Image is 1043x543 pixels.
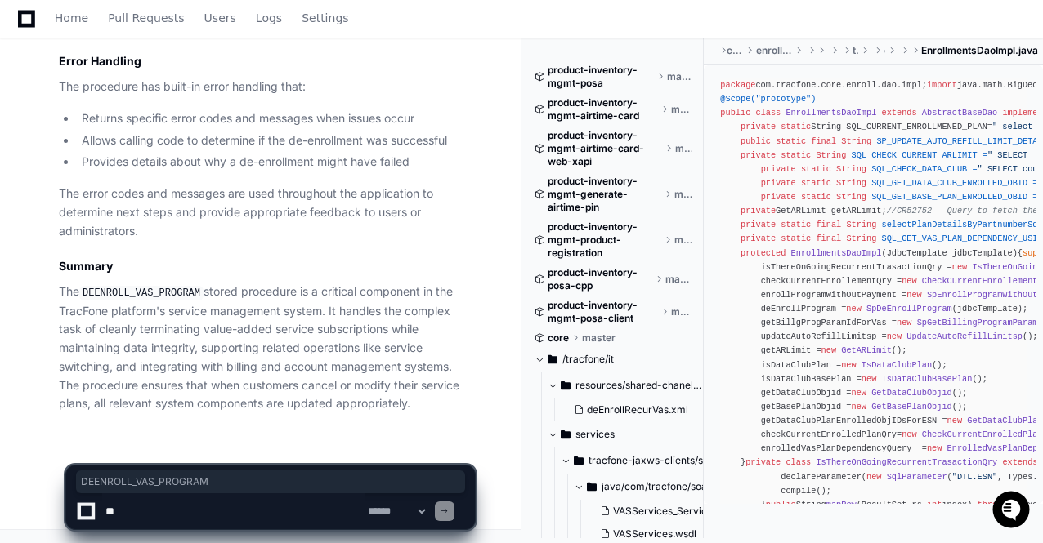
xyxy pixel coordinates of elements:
span: (JdbcTemplate jdbcTemplate) [882,248,1018,258]
button: See all [253,174,298,194]
span: EnrollmentsDaoImpl [786,108,876,118]
svg: Directory [548,349,557,369]
span: master [667,70,692,83]
button: Start new chat [278,126,298,145]
span: new [852,402,866,412]
span: [DATE] [145,218,178,231]
span: = [1032,192,1037,202]
span: • [136,218,141,231]
span: protected [741,248,786,258]
span: selectPlanDetailsByPartnumberSql [882,220,1043,229]
span: IsDataClubPlan [862,360,932,370]
span: product-inventory-mgmt-airtime-card [548,96,658,122]
span: DEENROLL_VAS_PROGRAM [81,475,460,488]
span: new [887,332,902,341]
span: new [862,374,876,384]
span: String [841,136,871,146]
span: static [776,136,806,146]
span: SQL_GET_BASE_PLAN_ENROLLED_OBID [871,192,1027,202]
span: new [952,262,967,272]
span: class [755,108,781,118]
span: new [841,360,856,370]
span: String [846,234,876,244]
span: Settings [302,13,348,23]
span: product-inventory-mgmt-posa [548,64,654,90]
span: static [781,150,811,160]
span: private [741,150,776,160]
span: private [741,206,776,216]
span: EnrollmentsDaoImpl.java [921,44,1038,57]
span: static [781,122,811,132]
button: /tracfone/it [535,346,692,372]
span: master [582,332,616,345]
p: The stored procedure is a critical component in the TracFone platform's service management system... [59,283,475,413]
span: = [972,164,977,174]
span: static [781,234,811,244]
span: tracfone [853,44,859,57]
span: Logs [256,13,282,23]
span: import [927,80,957,90]
span: private [761,192,796,202]
img: Chakravarthi Ponnuru [16,203,43,229]
span: public [741,136,771,146]
h3: Summary [59,258,475,274]
img: 1736555170064-99ba0984-63c1-480f-8ee9-699278ef63ed [16,121,46,150]
span: GetBasePlanObjid [871,402,952,412]
p: The procedure has built-in error handling that: [59,78,475,96]
span: UpdateAutoRefillLimitsp [906,332,1023,341]
span: services [575,428,615,441]
span: private [741,122,776,132]
span: Pylon [163,255,198,267]
span: private [741,234,776,244]
span: static [801,192,831,202]
div: We're offline, we'll be back soon [56,137,213,150]
span: Users [204,13,236,23]
span: @Scope("prototype") [720,94,816,104]
span: final [811,136,836,146]
span: static [801,178,831,188]
span: product-inventory-mgmt-airtime-card-web-xapi [548,129,662,168]
button: resources/shared-chanel-blocks/src/main/resources/web/chanel/blocks/telcel/de-enroll [548,372,705,398]
button: services [548,421,705,447]
span: new [821,346,836,356]
span: GetARLimit [841,346,892,356]
span: [PERSON_NAME] [51,218,132,231]
span: new [852,388,866,398]
span: new [902,276,916,286]
span: product-inventory-mgmt-generate-airtime-pin [548,175,661,214]
span: static [801,164,831,174]
span: new [906,290,921,300]
span: GetDataClubObjid [871,388,952,398]
span: String [846,220,876,229]
span: /tracfone/it [562,353,614,366]
span: IsDataClubBasePlan [882,374,973,384]
span: package [720,80,755,90]
h3: Error Handling [59,53,475,69]
div: Welcome [16,65,298,91]
span: SQL_GET_DATA_CLUB_ENROLLED_OBID [871,178,1027,188]
span: resources/shared-chanel-blocks/src/main/resources/web/chanel/blocks/telcel/de-enroll [575,379,705,392]
a: Powered byPylon [115,254,198,267]
span: new [846,304,861,314]
span: static [781,220,811,229]
li: Returns specific error codes and messages when issues occur [77,109,475,128]
span: final [816,220,841,229]
div: Past conversations [16,177,110,190]
span: product-inventory-mgmt-product-registration [548,220,661,260]
button: deEnrollRecurVas.xml [567,398,695,421]
span: master [674,188,692,201]
span: String [836,164,866,174]
img: PlayerZero [16,16,49,48]
span: extends [882,108,917,118]
span: = [1032,178,1037,188]
span: Home [55,13,88,23]
span: new [902,430,916,439]
span: AbstractBaseDao [922,108,997,118]
span: master [665,273,692,286]
span: final [816,234,841,244]
span: String [836,192,866,202]
span: master [675,142,692,155]
span: master [671,103,692,116]
span: public [720,108,750,118]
